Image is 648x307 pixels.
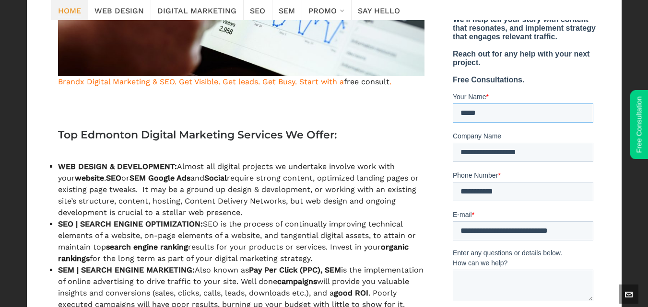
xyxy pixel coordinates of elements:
[75,173,104,182] strong: website
[157,3,236,17] span: Digital Marketing
[58,161,424,218] li: Almost all digital projects we undertake involve work with your . or and require strong content, ...
[106,173,121,182] strong: SEO
[58,265,195,274] strong: SEM | SEARCH ENGINE MARKETING:
[358,3,400,17] span: Say Hello
[130,173,190,182] strong: SEM Google Ads
[250,3,265,17] span: SEO
[94,3,144,17] span: Web Design
[277,277,317,286] strong: campaigns
[58,219,203,228] strong: SEO | SEARCH ENGINE OPTIMIZATION:
[204,173,227,182] strong: Social
[249,265,341,274] strong: Pay Per Click (PPC), SEM
[344,77,389,86] a: free consult
[58,128,337,141] strong: Top Edmonton Digital Marketing Services We Offer:
[58,76,424,88] p: Brandx Digital Marketing & SEO. Get Visible. Get leads. Get Busy. Start with a .
[58,162,177,171] strong: WEB DESIGN & DEVELOPMENT:
[58,3,81,17] span: Home
[279,3,295,17] span: SEM
[58,218,424,264] li: SEO is the process of continually improving technical elements of a website, on-page elements of ...
[308,3,337,17] span: Promo
[106,242,188,251] strong: search engine ranking
[334,288,368,297] strong: good ROI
